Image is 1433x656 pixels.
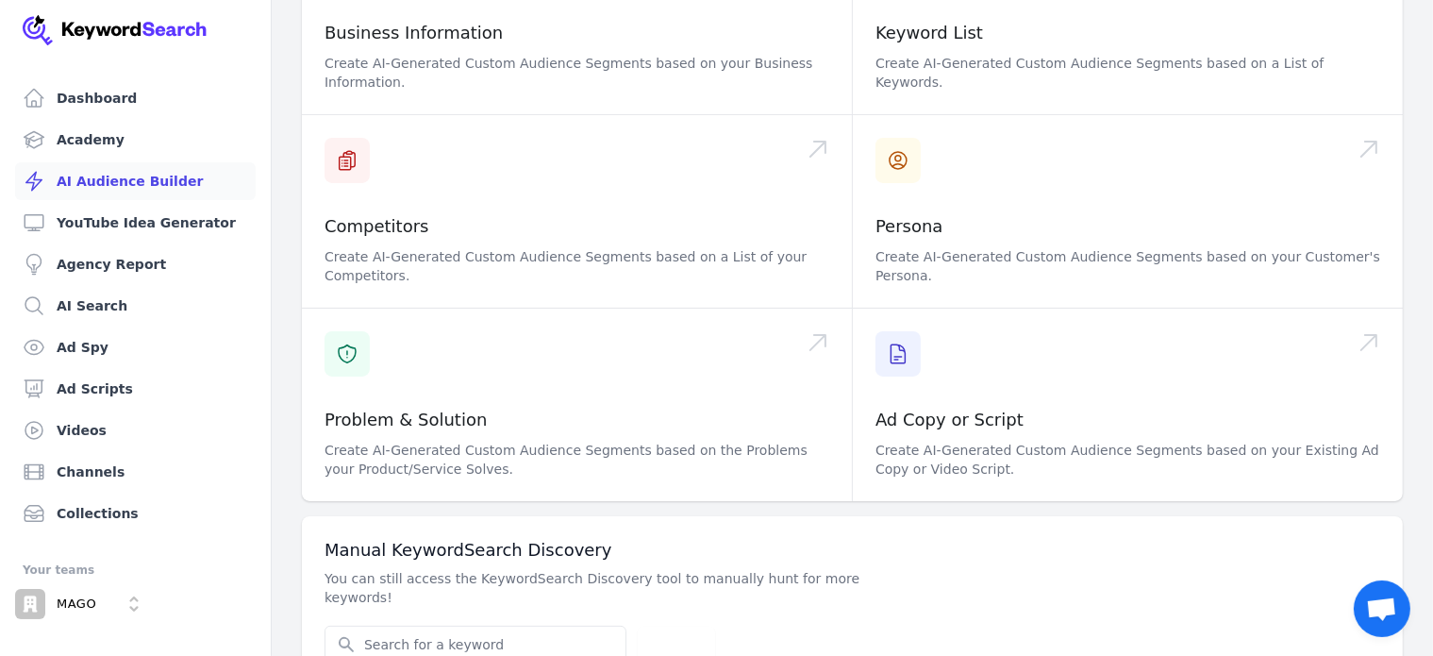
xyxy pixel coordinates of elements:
p: MAGO [57,596,96,613]
a: AI Audience Builder [15,162,256,200]
a: Ad Spy [15,328,256,366]
a: Academy [15,121,256,159]
a: Videos [15,412,256,449]
a: Ad Copy or Script [875,410,1024,429]
a: Channels [15,453,256,491]
a: Business Information [325,23,503,42]
img: MAGO [15,589,45,619]
a: Persona [875,216,943,236]
a: Ad Scripts [15,370,256,408]
button: Open organization switcher [15,589,149,619]
a: Competitors [325,216,429,236]
div: Open chat [1354,580,1410,637]
h3: Manual KeywordSearch Discovery [325,539,1380,562]
a: Dashboard [15,79,256,117]
a: Problem & Solution [325,410,487,429]
img: Your Company [23,15,208,45]
div: Your teams [23,559,248,581]
a: YouTube Idea Generator [15,204,256,242]
a: Collections [15,495,256,532]
a: Agency Report [15,245,256,283]
p: You can still access the KeywordSearch Discovery tool to manually hunt for more keywords! [325,569,868,607]
a: Keyword List [875,23,983,42]
a: AI Search [15,287,256,325]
